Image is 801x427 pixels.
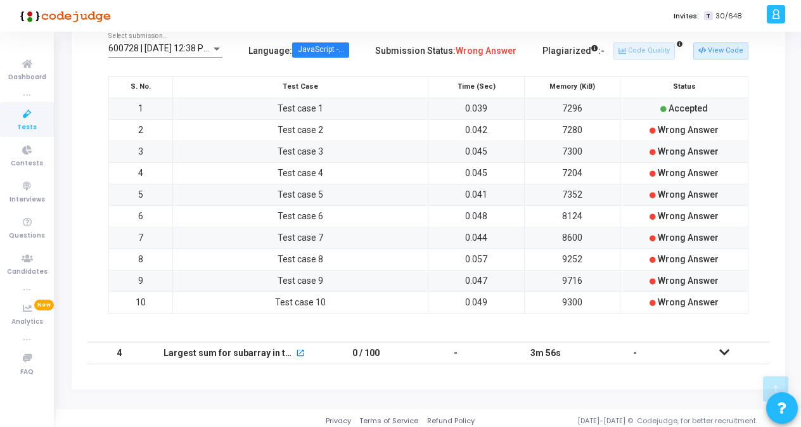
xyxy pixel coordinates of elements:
mat-icon: open_in_new [296,350,305,359]
td: 0.057 [428,248,524,270]
div: Plagiarized : [542,41,605,61]
span: Wrong Answer [658,276,719,286]
span: Contests [11,158,43,169]
span: Dashboard [8,72,46,83]
th: Test Case [172,76,428,98]
img: logo [16,3,111,29]
div: Language : [248,41,350,61]
td: Test case 3 [172,141,428,162]
span: - [633,348,637,358]
th: Status [620,76,748,98]
td: Test case 4 [172,162,428,184]
td: 0.039 [428,98,524,119]
td: 9300 [524,291,620,313]
td: 6 [109,205,173,227]
label: Invites: [674,11,699,22]
td: 3 [109,141,173,162]
a: Refund Policy [427,416,475,426]
td: Test case 1 [172,98,428,119]
td: 0.045 [428,141,524,162]
button: View Code [693,42,748,59]
th: S. No. [109,76,173,98]
td: 7 [109,227,173,248]
td: 9716 [524,270,620,291]
th: Time (Sec) [428,76,524,98]
td: 0.048 [428,205,524,227]
td: Test case 8 [172,248,428,270]
span: Analytics [11,317,43,328]
td: 7204 [524,162,620,184]
td: 8600 [524,227,620,248]
span: 600728 | [DATE] 12:38 PM IST (Best) [108,43,253,53]
td: Test case 10 [172,291,428,313]
td: 5 [109,184,173,205]
td: - [411,342,500,364]
div: [DATE]-[DATE] © Codejudge, for better recruitment. [475,416,785,426]
a: Privacy [326,416,351,426]
td: 2 [109,119,173,141]
td: 9 [109,270,173,291]
span: - [601,46,605,56]
span: Candidates [7,267,48,277]
div: Largest sum for subarray in the array [163,343,294,364]
button: Code Quality [613,42,675,59]
td: 7352 [524,184,620,205]
span: Wrong Answer [658,125,719,135]
span: FAQ [20,367,34,378]
span: 30/648 [715,11,742,22]
span: Wrong Answer [658,233,719,243]
span: Wrong Answer [456,46,516,56]
td: 10 [109,291,173,313]
span: Wrong Answer [658,146,719,156]
div: JavaScript - NodeJs [298,46,344,54]
td: 0 / 100 [321,342,411,364]
td: 7296 [524,98,620,119]
span: Accepted [669,103,708,113]
span: Interviews [10,194,45,205]
td: 8 [109,248,173,270]
span: Wrong Answer [658,189,719,200]
span: Wrong Answer [658,168,719,178]
td: 9252 [524,248,620,270]
span: T [704,11,712,21]
span: New [34,300,54,310]
td: 4 [109,162,173,184]
th: Memory (KiB) [524,76,620,98]
td: 0.044 [428,227,524,248]
td: 7280 [524,119,620,141]
span: Questions [9,231,45,241]
td: 0.049 [428,291,524,313]
span: Wrong Answer [658,297,719,307]
td: 3m 56s [501,342,590,364]
td: Test case 2 [172,119,428,141]
td: Test case 6 [172,205,428,227]
td: 8124 [524,205,620,227]
td: Test case 7 [172,227,428,248]
span: Wrong Answer [658,211,719,221]
td: 4 [87,342,151,364]
td: 0.047 [428,270,524,291]
span: Wrong Answer [658,254,719,264]
td: Test case 5 [172,184,428,205]
td: 0.045 [428,162,524,184]
a: Terms of Service [359,416,418,426]
td: Test case 9 [172,270,428,291]
div: Submission Status: [375,41,516,61]
td: 0.041 [428,184,524,205]
td: 1 [109,98,173,119]
span: Tests [17,122,37,133]
td: 7300 [524,141,620,162]
td: 0.042 [428,119,524,141]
